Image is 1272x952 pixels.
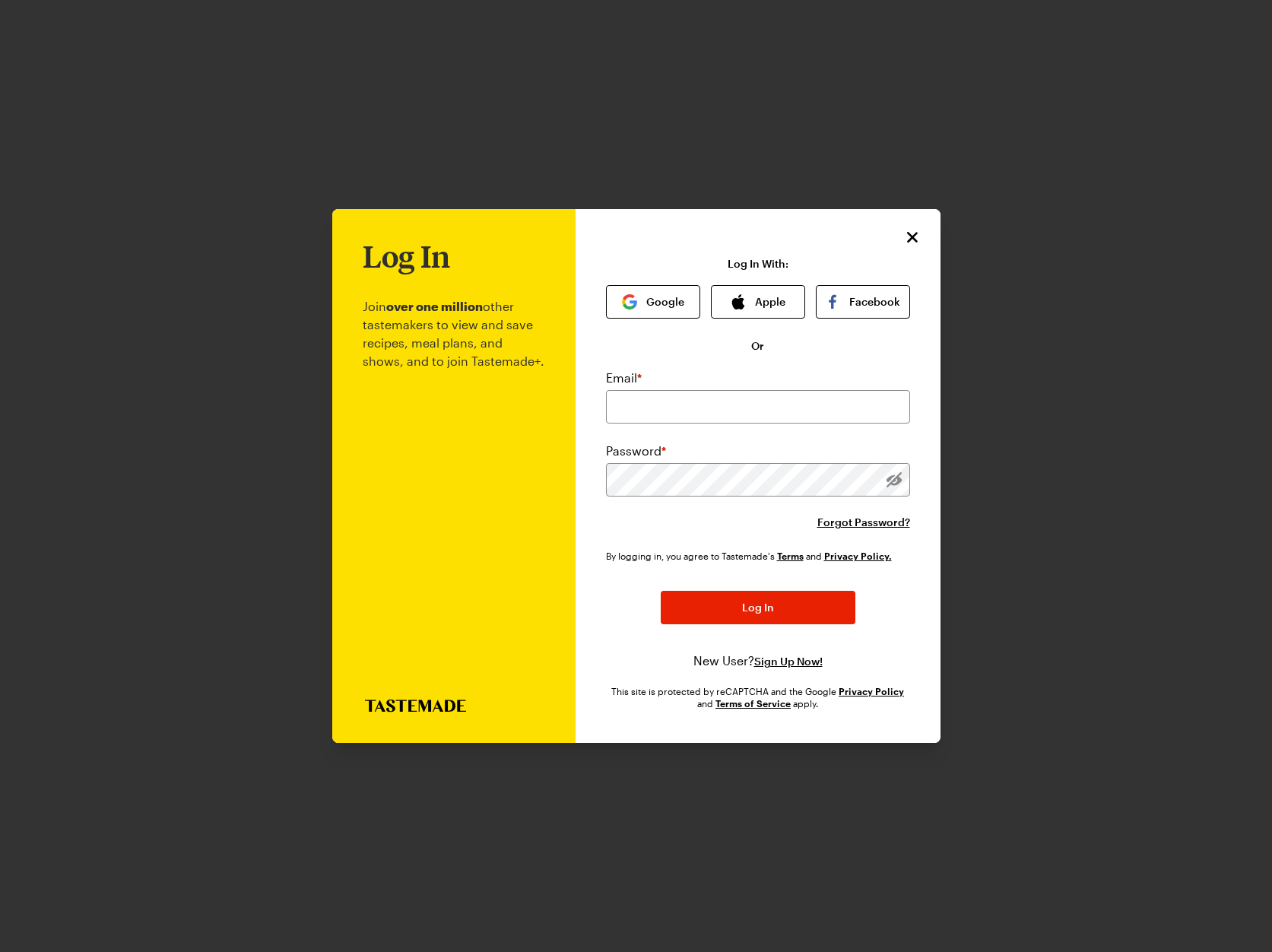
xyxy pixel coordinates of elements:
label: Email [606,369,642,387]
div: By logging in, you agree to Tastemade's and [606,548,898,563]
a: Tastemade Terms of Service [777,549,804,562]
a: Google Terms of Service [715,697,791,709]
button: Apple [711,285,805,319]
b: over one million [386,299,483,313]
p: Join other tastemakers to view and save recipes, meal plans, and shows, and to join Tastemade+. [363,273,545,700]
span: Or [751,338,764,354]
button: Log In [661,591,855,624]
span: New User? [693,653,754,668]
button: Sign Up Now! [754,654,823,669]
button: Forgot Password? [817,515,910,530]
span: Log In [742,600,774,615]
label: Password [606,442,666,460]
button: Google [606,285,700,319]
p: Log In With: [728,258,788,270]
a: Tastemade Privacy Policy [824,549,892,562]
div: This site is protected by reCAPTCHA and the Google and apply. [606,685,910,709]
button: Facebook [816,285,910,319]
h1: Log In [363,240,450,273]
a: Google Privacy Policy [839,684,904,697]
button: Close [902,227,922,247]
